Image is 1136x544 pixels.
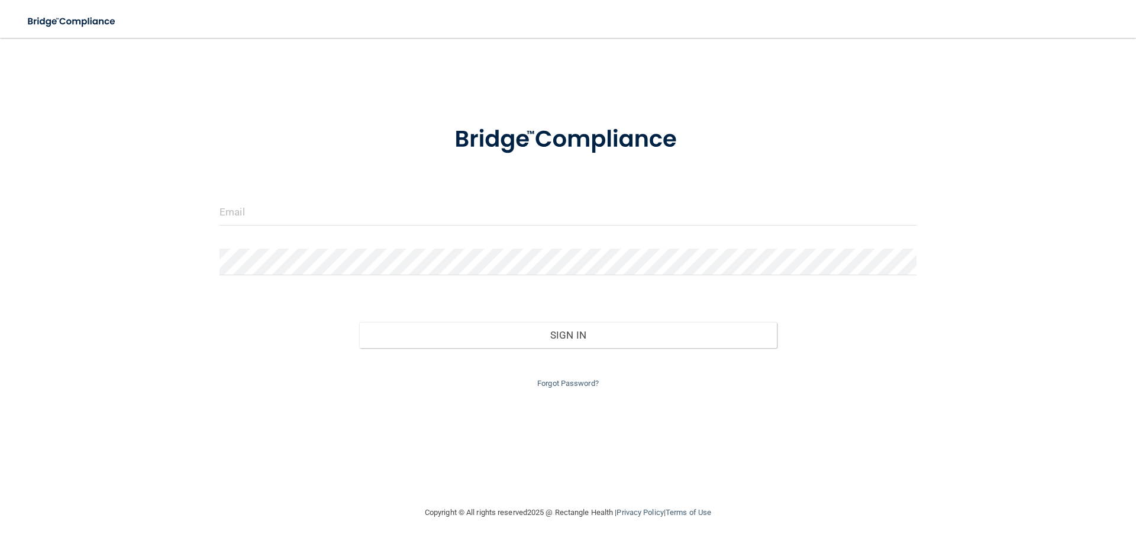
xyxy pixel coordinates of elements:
[430,109,706,170] img: bridge_compliance_login_screen.278c3ca4.svg
[220,199,916,226] input: Email
[537,379,599,388] a: Forgot Password?
[617,508,663,517] a: Privacy Policy
[359,322,777,348] button: Sign In
[666,508,711,517] a: Terms of Use
[18,9,127,34] img: bridge_compliance_login_screen.278c3ca4.svg
[352,494,784,532] div: Copyright © All rights reserved 2025 @ Rectangle Health | |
